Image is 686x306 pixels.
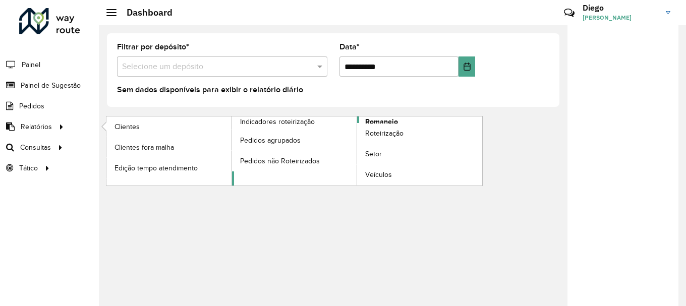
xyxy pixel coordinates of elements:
[232,130,357,150] a: Pedidos agrupados
[22,59,40,70] span: Painel
[232,116,483,186] a: Romaneio
[115,142,174,153] span: Clientes fora malha
[117,41,189,53] label: Filtrar por depósito
[106,116,232,137] a: Clientes
[117,84,303,96] label: Sem dados disponíveis para exibir o relatório diário
[365,149,382,159] span: Setor
[365,169,392,180] span: Veículos
[106,158,232,178] a: Edição tempo atendimento
[339,41,360,53] label: Data
[240,156,320,166] span: Pedidos não Roteirizados
[115,121,140,132] span: Clientes
[117,7,173,18] h2: Dashboard
[106,116,357,186] a: Indicadores roteirização
[232,151,357,171] a: Pedidos não Roteirizados
[21,121,52,132] span: Relatórios
[106,137,232,157] a: Clientes fora malha
[20,142,51,153] span: Consultas
[21,80,81,91] span: Painel de Sugestão
[558,2,580,24] a: Contato Rápido
[357,165,482,185] a: Veículos
[459,56,475,77] button: Choose Date
[115,163,198,173] span: Edição tempo atendimento
[240,116,315,127] span: Indicadores roteirização
[357,144,482,164] a: Setor
[365,128,404,139] span: Roteirização
[240,135,301,146] span: Pedidos agrupados
[357,124,482,144] a: Roteirização
[19,163,38,173] span: Tático
[365,116,398,127] span: Romaneio
[583,3,658,13] h3: Diego
[583,13,658,22] span: [PERSON_NAME]
[19,101,44,111] span: Pedidos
